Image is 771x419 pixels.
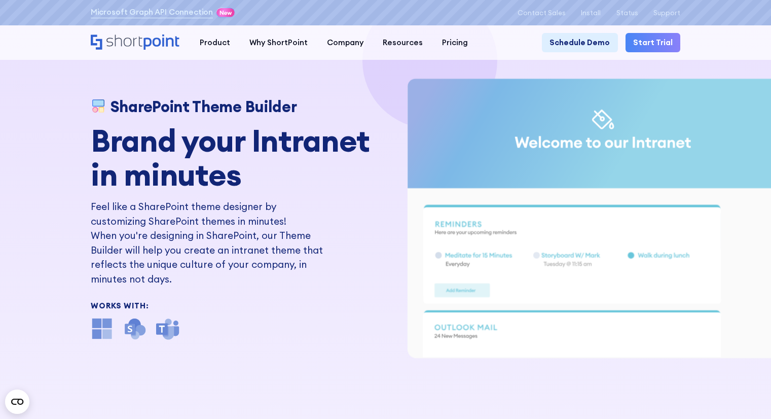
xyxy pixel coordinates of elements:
button: Open CMP widget [5,390,29,414]
div: Pricing [442,37,468,49]
a: Home [91,34,180,51]
a: Status [616,9,638,17]
a: Contact Sales [518,9,566,17]
div: Company [327,37,363,49]
a: Product [190,33,240,52]
a: Install [581,9,601,17]
div: Works With: [91,302,380,309]
iframe: Chat Widget [720,370,771,419]
a: Pricing [432,33,478,52]
img: microsoft teams icon [156,317,179,340]
h1: SharePoint Theme Builder [110,98,297,116]
a: Schedule Demo [542,33,617,52]
img: SharePoint icon [123,317,146,340]
a: Company [317,33,373,52]
p: When you're designing in SharePoint, our Theme Builder will help you create an intranet theme tha... [91,228,330,286]
a: Resources [373,33,432,52]
div: Why ShortPoint [249,37,308,49]
a: Support [653,9,680,17]
h2: Feel like a SharePoint theme designer by customizing SharePoint themes in minutes! [91,199,330,228]
strong: Brand your Intranet in minutes [91,121,370,194]
div: Product [200,37,230,49]
a: Microsoft Graph API Connection [91,7,213,18]
img: microsoft office icon [91,317,114,340]
div: Resources [383,37,423,49]
a: Why ShortPoint [240,33,317,52]
a: Start Trial [626,33,680,52]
